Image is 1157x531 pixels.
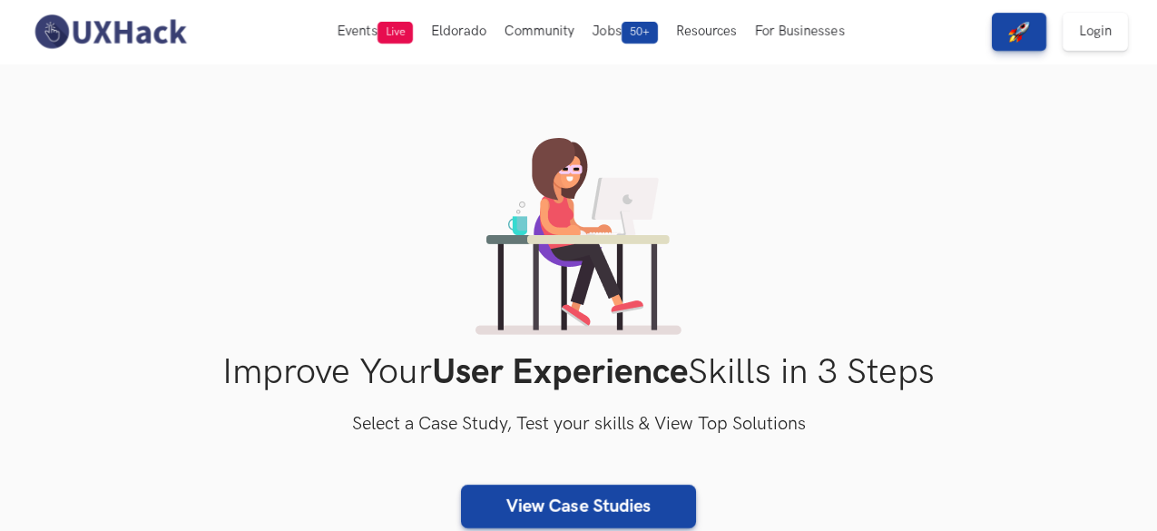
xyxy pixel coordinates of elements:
span: Live [377,22,413,44]
h3: Select a Case Study, Test your skills & View Top Solutions [114,410,1044,439]
a: View Case Studies [461,485,696,528]
a: Login [1063,13,1128,51]
h1: Improve Your Skills in 3 Steps [114,351,1044,394]
span: 50+ [622,22,658,44]
img: UXHack-logo.png [29,13,191,51]
img: rocket [1008,21,1030,43]
img: lady working on laptop [476,138,681,335]
strong: User Experience [432,351,688,394]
